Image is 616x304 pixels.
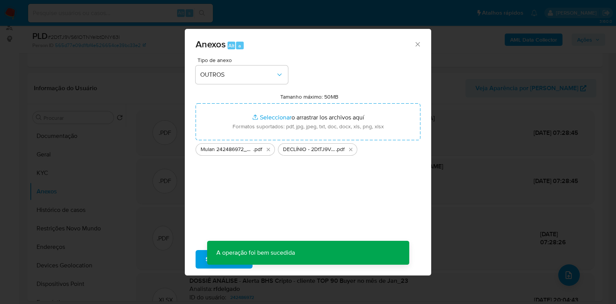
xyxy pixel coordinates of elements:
span: Mulan 242486972_2025_09_16_13_40_30 - Resumen [GEOGRAPHIC_DATA] [201,146,253,153]
span: Anexos [196,37,226,51]
span: Cancelar [266,251,291,268]
span: Tipo de anexo [198,57,290,63]
button: OUTROS [196,66,288,84]
button: Eliminar Mulan 242486972_2025_09_16_13_40_30 - Resumen TX.pdf [264,145,273,154]
span: OUTROS [200,71,276,79]
span: a [238,42,241,49]
span: .pdf [253,146,262,153]
span: DECLÍNIO - 2DtTJ9VS61OTNYeIbtDNY63l - CPF 06571409100 - [PERSON_NAME] [283,146,336,153]
button: Subir arquivo [196,250,253,269]
span: Subir arquivo [206,251,243,268]
span: Alt [228,42,234,49]
button: Eliminar DECLÍNIO - 2DtTJ9VS61OTNYeIbtDNY63l - CPF 06571409100 - VIVALDO RODRIGUES DE OLIVEIRA.pdf [346,145,355,154]
p: A operação foi bem sucedida [207,241,304,265]
label: Tamanho máximo: 50MB [280,93,338,100]
span: .pdf [336,146,345,153]
ul: Archivos seleccionados [196,140,420,156]
button: Cerrar [414,40,421,47]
